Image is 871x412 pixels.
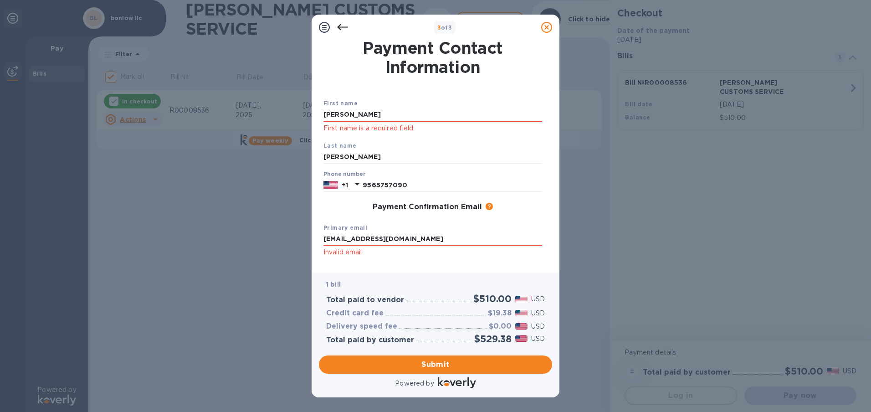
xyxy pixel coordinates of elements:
p: USD [531,334,545,344]
b: Last name [323,142,357,149]
h3: Credit card fee [326,309,384,318]
span: 3 [437,24,441,31]
b: Primary email [323,224,367,231]
button: Submit [319,355,552,374]
h2: $529.38 [474,333,512,345]
img: USD [515,335,528,342]
input: Enter your phone number [363,178,542,192]
h3: Delivery speed fee [326,322,397,331]
span: Submit [326,359,545,370]
b: First name [323,100,358,107]
p: Powered by [395,379,434,388]
p: USD [531,294,545,304]
h3: Total paid by customer [326,336,414,345]
img: USD [515,310,528,316]
h3: $0.00 [489,322,512,331]
input: Enter your primary name [323,232,542,246]
p: USD [531,322,545,331]
p: Invalid email [323,247,542,257]
h1: Payment Contact Information [323,38,542,77]
b: of 3 [437,24,452,31]
input: Enter your first name [323,108,542,122]
p: USD [531,309,545,318]
h3: Total paid to vendor [326,296,404,304]
img: USD [515,323,528,330]
img: Logo [438,377,476,388]
h2: $510.00 [473,293,512,304]
p: +1 [342,180,348,190]
img: US [323,180,338,190]
h3: $19.38 [488,309,512,318]
img: USD [515,296,528,302]
p: First name is a required field [323,123,542,134]
b: 1 bill [326,281,341,288]
input: Enter your last name [323,150,542,164]
label: Phone number [323,172,365,177]
h3: Payment Confirmation Email [373,203,482,211]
